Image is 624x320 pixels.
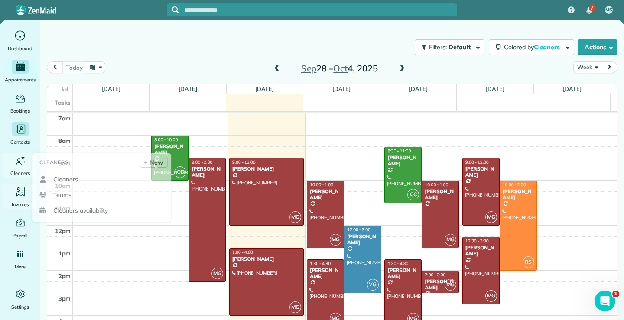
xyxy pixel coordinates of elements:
button: Focus search [167,6,179,13]
div: [PERSON_NAME] [387,155,419,167]
span: 2:00 - 3:00 [425,272,445,278]
a: [DATE] [255,85,274,92]
h2: 28 – 4, 2025 [285,64,393,73]
span: 7 [591,4,594,11]
span: Cleaners [10,169,30,178]
div: [PERSON_NAME] [232,166,301,172]
div: [PERSON_NAME] [154,143,186,156]
a: Bookings [3,91,37,115]
span: 12:30 - 3:30 [465,238,489,244]
div: 7 unread notifications [580,1,598,20]
div: [PERSON_NAME] [387,267,419,280]
span: 9:00 - 2:30 [192,159,212,165]
span: Colored by [504,43,563,51]
span: 10:00 - 1:00 [425,182,448,187]
span: MG [445,234,456,246]
span: Cleaners [39,158,68,167]
a: Cleaners [3,153,37,178]
span: MG [485,211,497,223]
span: CC [407,189,419,200]
span: 9:00 - 12:00 [232,159,256,165]
span: Sep [301,63,317,74]
span: 8am [58,137,71,144]
a: [DATE] [179,85,197,92]
span: Appointments [5,75,36,84]
span: VG [367,279,379,291]
span: MS [605,6,612,13]
div: [PERSON_NAME] [502,188,534,201]
div: [PERSON_NAME] [309,188,341,201]
span: 7am [58,115,71,122]
span: Settings [11,303,29,311]
span: Cleaners [534,43,562,51]
span: Tasks [55,99,71,106]
span: Dashboard [8,44,32,53]
a: [DATE] [486,85,504,92]
div: [PERSON_NAME] [191,166,223,178]
span: MG [211,268,223,279]
span: Contacts [10,138,30,146]
span: 8:00 - 10:00 [154,137,178,142]
button: next [601,61,617,73]
div: [PERSON_NAME] [309,267,341,280]
div: [PERSON_NAME] [465,166,497,178]
span: More [15,262,26,271]
a: New [140,157,168,168]
span: RS [523,256,534,268]
span: Default [448,43,471,51]
a: Teams [36,187,168,203]
span: 1pm [58,250,71,257]
a: [DATE] [332,85,351,92]
div: [PERSON_NAME] [347,233,379,246]
a: [DATE] [409,85,428,92]
a: Contacts [3,122,37,146]
span: Filters: [429,43,447,51]
span: MG [289,211,301,223]
span: 2pm [58,272,71,279]
span: MG [289,301,301,313]
a: Cleaners availability [36,203,168,218]
a: Dashboard [3,29,37,53]
div: [PERSON_NAME] [232,256,301,262]
button: Colored byCleaners [489,39,574,55]
div: [PERSON_NAME] [424,188,456,201]
button: today [62,61,86,73]
button: Actions [578,39,617,55]
span: Cleaners [53,175,78,184]
span: MG [445,279,456,291]
span: Bookings [10,107,30,115]
div: [PERSON_NAME] [465,245,497,257]
span: 12:00 - 3:00 [347,227,370,233]
iframe: Intercom live chat [595,291,615,311]
span: 1:30 - 4:30 [310,261,331,266]
button: Week [573,61,601,73]
span: New [149,158,163,167]
span: 10:00 - 1:00 [310,182,333,187]
span: Payroll [13,231,28,240]
span: 1 [612,291,619,297]
span: Teams [53,191,71,199]
span: CC [174,166,186,178]
span: 9:00 - 12:00 [465,159,489,165]
span: 8:30 - 11:00 [387,148,411,154]
div: [PERSON_NAME] [424,278,456,291]
span: Invoices [12,200,29,209]
button: prev [47,61,63,73]
span: MG [330,234,341,246]
span: 1:30 - 4:30 [387,261,408,266]
span: 1:00 - 4:00 [232,249,253,255]
a: [DATE] [563,85,582,92]
a: Filters: Default [410,39,484,55]
a: Invoices [3,184,37,209]
a: Payroll [3,216,37,240]
a: Settings [3,287,37,311]
span: 12pm [55,227,71,234]
svg: Focus search [172,6,179,13]
span: MG [485,290,497,302]
a: [DATE] [102,85,120,92]
span: 3pm [58,295,71,302]
span: 10:00 - 2:00 [503,182,526,187]
span: Oct [333,63,348,74]
span: Cleaners availability [53,206,108,215]
a: Cleaners [36,171,168,187]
